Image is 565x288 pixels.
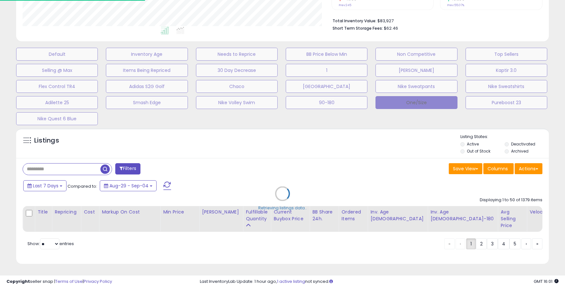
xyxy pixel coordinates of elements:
[466,96,547,109] button: Pureboost 23
[6,278,30,284] strong: Copyright
[375,80,457,93] button: Nike Sweatpants
[55,278,83,284] a: Terms of Use
[16,48,98,61] button: Default
[200,279,559,285] div: Last InventoryLab Update: 1 hour ago, not synced.
[466,80,547,93] button: Nike Sweatshirts
[466,48,547,61] button: Top Sellers
[16,112,98,125] button: Nike Quest 6 Blue
[6,279,112,285] div: seller snap | |
[375,48,457,61] button: Non Competitive
[106,96,188,109] button: Smash Edge
[447,3,464,7] small: Prev: 55.07%
[333,18,376,24] b: Total Inventory Value:
[106,64,188,77] button: Items Being Repriced
[196,48,278,61] button: Needs to Reprice
[534,278,559,284] span: 2025-09-12 16:01 GMT
[339,3,351,7] small: Prev: 245
[106,80,188,93] button: Adidas S2G Golf
[333,16,538,24] li: $83,927
[286,80,367,93] button: [GEOGRAPHIC_DATA]
[277,278,305,284] a: 1 active listing
[286,96,367,109] button: 90-180
[16,64,98,77] button: Selling @ Max
[84,278,112,284] a: Privacy Policy
[16,80,98,93] button: Flex Control TR4
[196,96,278,109] button: Nike Volley Swim
[375,64,457,77] button: [PERSON_NAME]
[16,96,98,109] button: Adilette 25
[196,64,278,77] button: 30 Day Decrease
[106,48,188,61] button: Inventory Age
[375,96,457,109] button: One/Size
[196,80,278,93] button: Chaco
[333,25,383,31] b: Short Term Storage Fees:
[466,64,547,77] button: Kaptir 3.0
[258,205,307,211] div: Retrieving listings data..
[286,64,367,77] button: 1
[384,25,398,31] span: $62.46
[286,48,367,61] button: BB Price Below Min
